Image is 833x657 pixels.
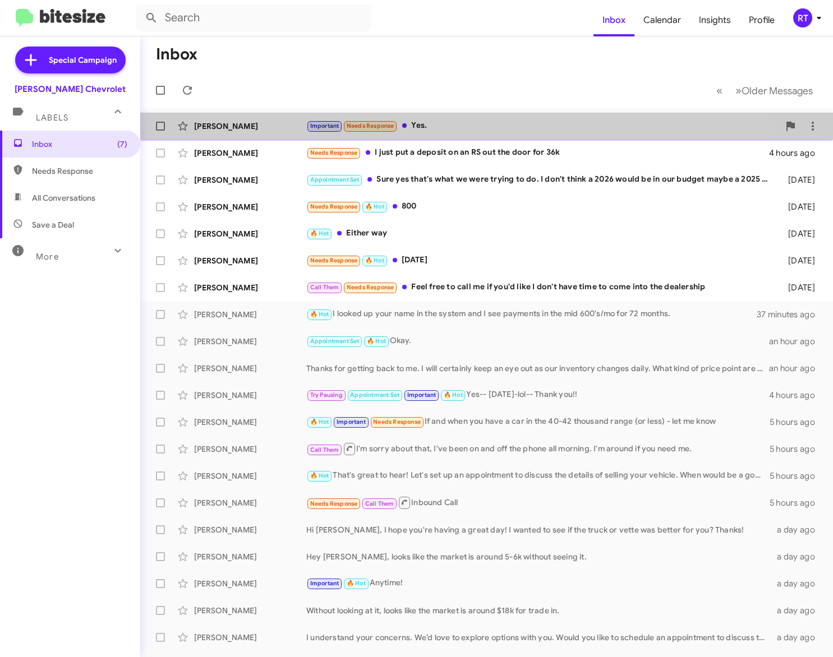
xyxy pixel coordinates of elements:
div: 37 minutes ago [757,309,824,320]
div: Feel free to call me if you'd like I don't have time to come into the dealership [306,281,775,294]
div: [PERSON_NAME] [194,443,306,455]
button: Next [729,79,820,102]
div: I just put a deposit on an RS out the door for 36k [306,146,769,159]
span: Inbox [593,4,634,36]
div: [PERSON_NAME] [194,201,306,212]
a: Calendar [634,4,690,36]
span: 🔥 Hot [365,257,384,264]
div: 5 hours ago [770,443,824,455]
div: a day ago [775,578,824,589]
div: Anytime! [306,577,775,590]
span: Needs Response [347,122,394,129]
div: Without looking at it, looks like the market is around $18k for trade in. [306,605,775,616]
div: Either way [306,227,775,240]
span: Needs Response [310,149,358,156]
div: [DATE] [775,255,824,266]
div: [DATE] [775,228,824,239]
div: I'm sorry about that, I've been on and off the phone all morning. I'm around if you need me. [306,442,770,456]
div: [PERSON_NAME] Chevrolet [15,84,126,95]
div: [PERSON_NAME] [194,524,306,535]
div: an hour ago [769,363,824,374]
input: Search [136,4,371,31]
div: [PERSON_NAME] [194,228,306,239]
div: 5 hours ago [770,497,824,508]
span: Needs Response [347,284,394,291]
div: [DATE] [775,282,824,293]
span: 🔥 Hot [310,418,329,425]
div: a day ago [775,632,824,643]
span: (7) [117,138,127,150]
button: Previous [710,79,729,102]
div: 4 hours ago [769,147,824,159]
div: Thanks for getting back to me. I will certainly keep an eye out as our inventory changes daily. W... [306,363,769,374]
span: Appointment Set [310,337,360,345]
div: a day ago [775,524,824,535]
span: Save a Deal [32,219,74,230]
nav: Page navigation example [710,79,820,102]
div: If and when you have a car in the 40-42 thousand range (or less) - let me know [306,415,770,428]
div: Yes. [306,119,779,132]
div: 800 [306,200,775,213]
div: [PERSON_NAME] [194,497,306,508]
div: [PERSON_NAME] [194,282,306,293]
span: Important [337,418,366,425]
span: Call Them [310,284,339,291]
span: » [735,84,742,98]
div: [PERSON_NAME] [194,417,306,428]
div: [PERSON_NAME] [194,255,306,266]
div: 5 hours ago [770,417,824,428]
div: a day ago [775,551,824,562]
div: [PERSON_NAME] [194,390,306,401]
div: Inbound Call [306,496,770,510]
div: Hi [PERSON_NAME], I hope you're having a great day! I wanted to see if the truck or vette was bet... [306,524,775,535]
div: [PERSON_NAME] [194,336,306,347]
div: 4 hours ago [769,390,824,401]
span: 🔥 Hot [347,580,366,587]
div: I understand your concerns. We’d love to explore options with you. Would you like to schedule an ... [306,632,775,643]
span: Important [310,580,339,587]
div: Yes-- [DATE]-lol-- Thank you!! [306,388,769,401]
span: 🔥 Hot [310,472,329,479]
div: [PERSON_NAME] [194,605,306,616]
div: That's great to hear! Let's set up an appointment to discuss the details of selling your vehicle.... [306,469,770,482]
span: Labels [36,113,68,123]
div: [PERSON_NAME] [194,121,306,132]
span: 🔥 Hot [444,391,463,399]
span: 🔥 Hot [367,337,386,345]
span: 🔥 Hot [365,203,384,210]
span: Try Pausing [310,391,343,399]
div: [PERSON_NAME] [194,174,306,186]
span: Call Them [365,500,394,507]
span: Appointment Set [350,391,399,399]
span: Appointment Set [310,176,360,183]
h1: Inbox [156,45,197,63]
span: More [36,252,59,262]
button: RT [784,8,821,27]
span: Special Campaign [49,54,117,66]
div: RT [793,8,812,27]
div: [DATE] [306,254,775,267]
span: 🔥 Hot [310,230,329,237]
span: Important [407,391,436,399]
div: [PERSON_NAME] [194,551,306,562]
div: [PERSON_NAME] [194,363,306,374]
div: Okay. [306,335,769,348]
span: All Conversations [32,192,95,203]
span: Important [310,122,339,129]
span: Needs Response [310,500,358,507]
div: [PERSON_NAME] [194,470,306,482]
span: Needs Response [32,165,127,177]
div: an hour ago [769,336,824,347]
span: Inbox [32,138,127,150]
a: Profile [740,4,784,36]
div: [DATE] [775,201,824,212]
span: Needs Response [310,203,358,210]
span: « [716,84,722,98]
span: Insights [690,4,740,36]
div: [DATE] [775,174,824,186]
div: a day ago [775,605,824,616]
div: Hey [PERSON_NAME], looks like the market is around 5-6k without seeing it. [306,551,775,562]
span: Needs Response [373,418,421,425]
